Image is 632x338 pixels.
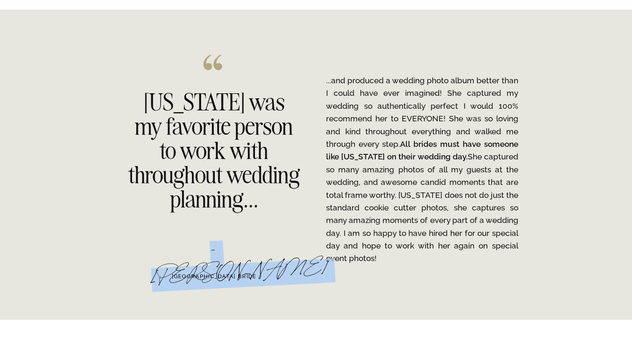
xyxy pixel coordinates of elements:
[150,238,278,272] div: - [PERSON_NAME]
[128,90,300,206] h2: [US_STATE] was my favorite person to work with throughout wedding planning...
[326,139,518,161] b: All brides must have someone like [US_STATE] on their wedding day.
[326,74,518,265] p: ...and produced a wedding photo album better than I could have ever imagined! She captured my wed...
[158,272,270,281] a: [GEOGRAPHIC_DATA] BRIDE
